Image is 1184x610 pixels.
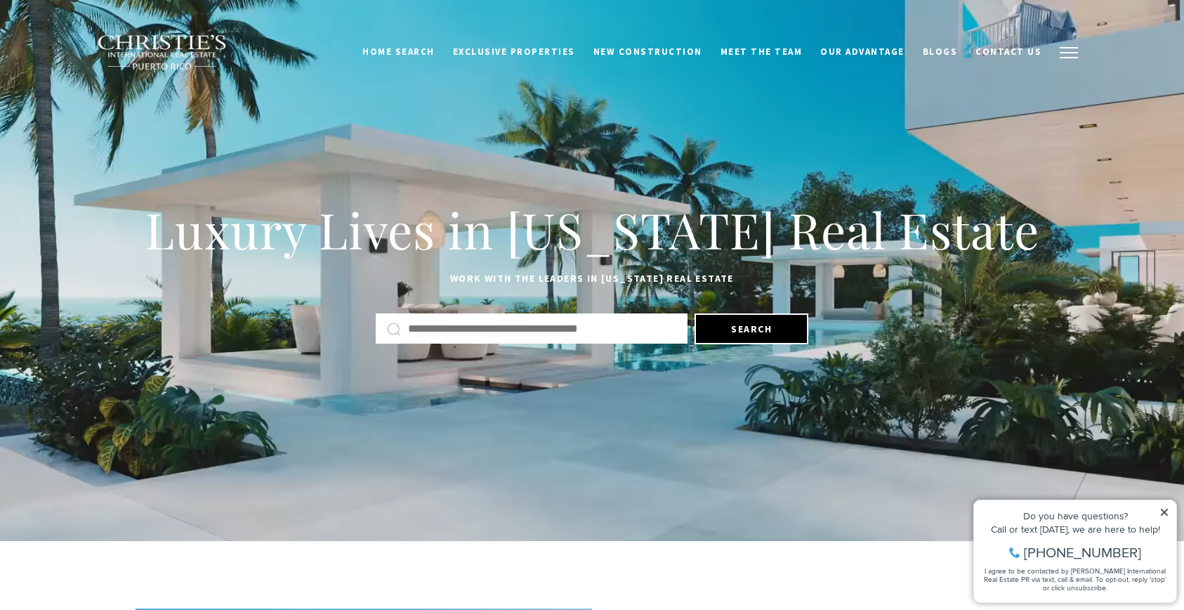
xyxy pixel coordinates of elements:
a: New Construction [584,39,711,65]
span: Our Advantage [820,46,905,58]
span: I agree to be contacted by [PERSON_NAME] International Real Estate PR via text, call & email. To ... [18,86,200,113]
div: Call or text [DATE], we are here to help! [15,45,203,55]
input: Search by Address, City, or Neighborhood [408,320,676,338]
button: Search [695,313,808,344]
p: Work with the leaders in [US_STATE] Real Estate [136,271,1048,287]
button: button [1051,32,1087,73]
span: Contact Us [975,46,1041,58]
h1: Luxury Lives in [US_STATE] Real Estate [136,199,1048,261]
span: Blogs [923,46,958,58]
div: Do you have questions? [15,32,203,41]
a: Home Search [353,39,444,65]
span: [PHONE_NUMBER] [58,66,175,80]
img: Christie's International Real Estate black text logo [97,34,228,71]
span: Exclusive Properties [453,46,575,58]
a: Blogs [914,39,967,65]
a: Meet the Team [711,39,812,65]
span: New Construction [593,46,702,58]
a: Our Advantage [811,39,914,65]
a: Exclusive Properties [444,39,584,65]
